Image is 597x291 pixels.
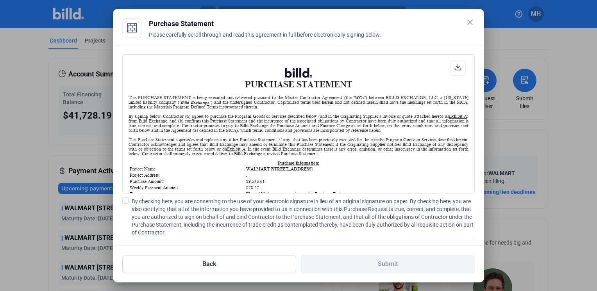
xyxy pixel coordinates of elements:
[355,95,364,100] i: MCA
[129,166,245,172] td: Project Name:
[227,147,245,151] u: Exhibit A
[129,172,245,178] td: Project Address:
[129,95,468,109] div: This PURCHASE STATEMENT is being executed and delivered pursuant to the Master Contractor Agreeme...
[246,172,468,178] td: ,
[246,179,468,184] td: $9,533.61
[129,179,245,184] td: Purchase Amount:
[129,68,468,89] h1: PURCHASE STATEMENT
[132,197,475,236] span: By checking here, you are consenting to the use of your electronic signature in lieu of an origin...
[149,18,475,29] div: Purchase Statement
[301,255,475,273] button: Submit
[278,161,319,165] u: Purchase Information:
[465,18,475,27] mat-icon: close
[246,185,468,190] td: $78.27
[129,114,468,133] div: By signing below, Contractor (a) agrees to purchase the Program Goods or Services described below...
[129,185,245,190] td: Weekly Payment Amount:
[246,166,468,172] td: WALMART [STREET_ADDRESS]
[449,114,467,119] u: Exhibit A
[246,191,468,197] td: Up to 120 days, commencing on the Purchase Date
[122,255,296,273] button: Back
[129,191,245,197] td: Term:
[149,31,475,48] div: Please carefully scroll through and read this agreement in full before electronically signing below.
[181,100,209,105] i: Billd Exchange
[129,137,468,156] div: This Purchase Statement supersedes and replaces any other Purchase Statement, if any, that has be...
